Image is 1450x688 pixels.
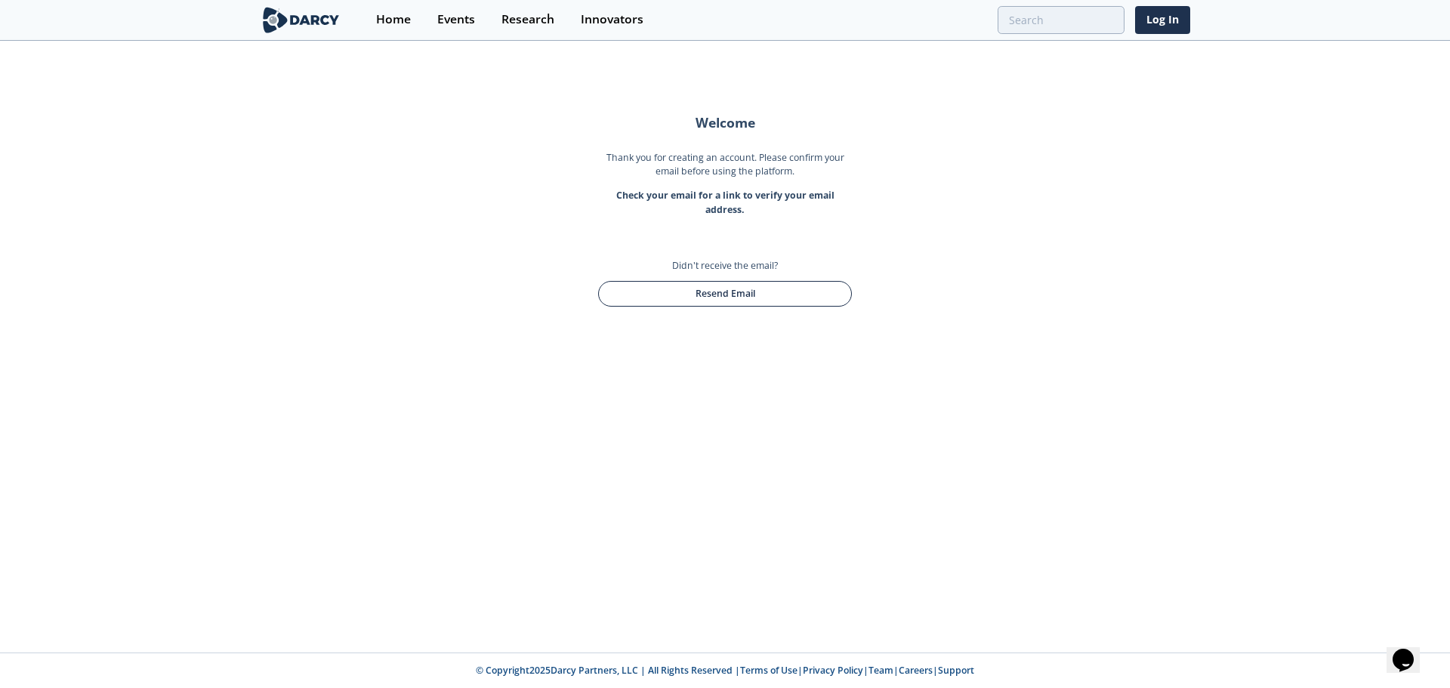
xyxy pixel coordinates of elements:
[598,116,852,130] h2: Welcome
[598,281,852,307] button: Resend Email
[437,14,475,26] div: Events
[616,189,835,215] strong: Check your email for a link to verify your email address.
[376,14,411,26] div: Home
[899,664,933,677] a: Careers
[740,664,797,677] a: Terms of Use
[260,7,342,33] img: logo-wide.svg
[938,664,974,677] a: Support
[803,664,863,677] a: Privacy Policy
[998,6,1125,34] input: Advanced Search
[501,14,554,26] div: Research
[1387,628,1435,673] iframe: chat widget
[166,664,1284,677] p: © Copyright 2025 Darcy Partners, LLC | All Rights Reserved | | | | |
[868,664,893,677] a: Team
[581,14,643,26] div: Innovators
[672,259,778,273] p: Didn't receive the email?
[1135,6,1190,34] a: Log In
[598,151,852,190] p: Thank you for creating an account. Please confirm your email before using the platform.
